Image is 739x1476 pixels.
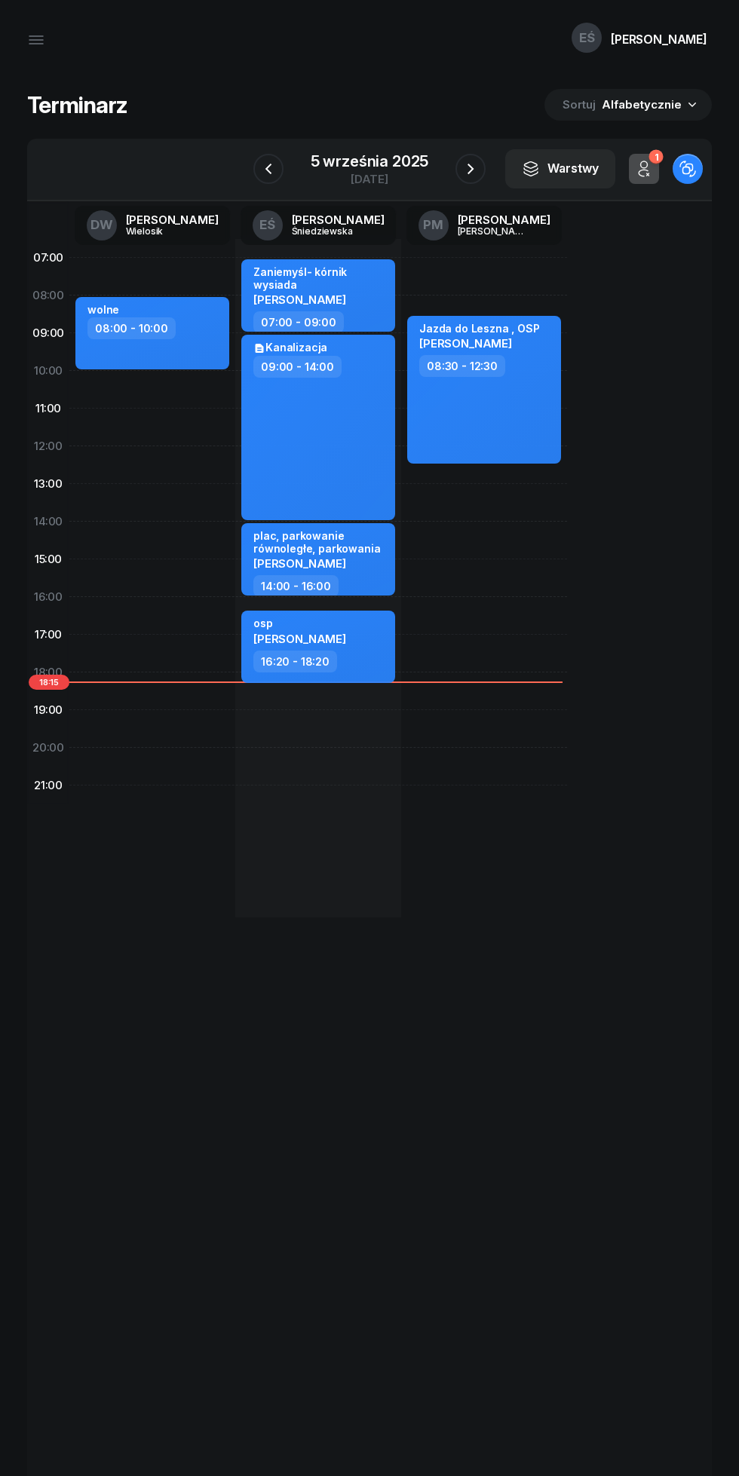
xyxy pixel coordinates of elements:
div: [PERSON_NAME] [292,214,385,225]
span: EŚ [259,219,275,231]
div: Jazda do Leszna , OSP [419,322,540,335]
div: [PERSON_NAME] [126,214,219,225]
div: [PERSON_NAME] [458,214,550,225]
div: 17:00 [27,616,69,654]
div: [PERSON_NAME] [611,33,707,45]
div: plac, parkowanie równoległe, parkowania [253,529,386,555]
div: 5 września 2025 [311,154,429,169]
div: 10:00 [27,352,69,390]
button: Sortuj Alfabetycznie [544,89,712,121]
div: osp [253,617,346,629]
div: [DATE] [311,173,429,185]
button: 1 [629,154,659,184]
span: [PERSON_NAME] [253,292,346,307]
div: 20:00 [27,729,69,767]
div: 11:00 [27,390,69,427]
div: Wielosik [126,226,198,236]
div: Kanalizacja [253,341,327,354]
div: 08:00 - 10:00 [87,317,176,339]
div: 14:00 - 16:00 [253,575,339,597]
div: 09:00 - 14:00 [253,356,342,378]
div: [PERSON_NAME] [458,226,530,236]
div: 13:00 [27,465,69,503]
div: 09:00 [27,314,69,352]
span: DW [90,219,113,231]
span: 18:15 [29,675,69,690]
span: PM [423,219,443,231]
h1: Terminarz [27,91,127,118]
div: 1 [649,150,663,164]
div: 07:00 - 09:00 [253,311,344,333]
span: [PERSON_NAME] [253,632,346,646]
span: [PERSON_NAME] [419,336,512,351]
div: 12:00 [27,427,69,465]
span: Sortuj [563,95,599,115]
div: 16:20 - 18:20 [253,651,337,672]
div: 08:30 - 12:30 [419,355,505,377]
a: DW[PERSON_NAME]Wielosik [75,206,231,245]
div: 16:00 [27,578,69,616]
div: wolne [87,303,119,316]
button: Warstwy [505,149,615,188]
div: Warstwy [522,159,599,179]
div: 19:00 [27,691,69,729]
div: Śniedziewska [292,226,364,236]
span: Alfabetycznie [602,97,682,112]
span: [PERSON_NAME] [253,556,346,571]
div: 14:00 [27,503,69,540]
div: 08:00 [27,277,69,314]
div: 18:00 [27,654,69,691]
div: Zaniemyśl- kórnik wysiada [253,265,386,291]
div: 07:00 [27,239,69,277]
a: EŚ[PERSON_NAME]Śniedziewska [241,206,397,245]
a: PM[PERSON_NAME][PERSON_NAME] [406,206,563,245]
div: 21:00 [27,767,69,804]
span: EŚ [579,32,595,44]
div: 15:00 [27,540,69,578]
